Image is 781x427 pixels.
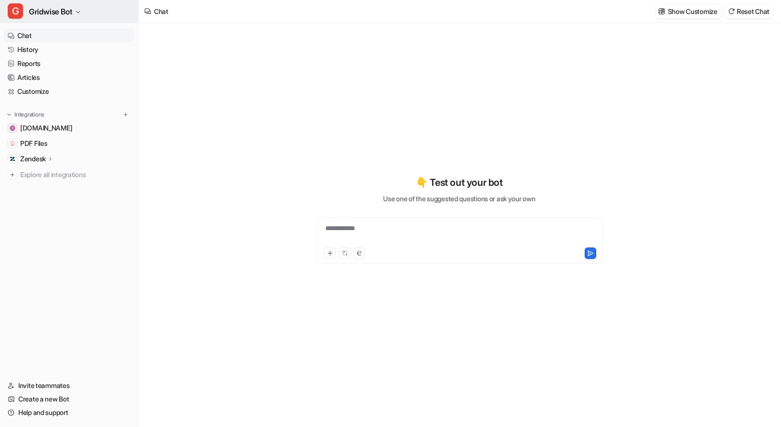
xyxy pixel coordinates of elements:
[4,168,134,181] a: Explore all integrations
[20,154,46,164] p: Zendesk
[6,111,13,118] img: expand menu
[4,85,134,98] a: Customize
[4,137,134,150] a: PDF FilesPDF Files
[10,125,15,131] img: gridwise.io
[4,110,47,119] button: Integrations
[154,6,168,16] div: Chat
[416,175,502,190] p: 👇 Test out your bot
[4,57,134,70] a: Reports
[8,170,17,180] img: explore all integrations
[4,71,134,84] a: Articles
[10,141,15,146] img: PDF Files
[20,123,72,133] span: [DOMAIN_NAME]
[4,406,134,419] a: Help and support
[4,29,134,42] a: Chat
[20,139,47,148] span: PDF Files
[383,194,535,204] p: Use one of the suggested questions or ask your own
[122,111,129,118] img: menu_add.svg
[4,379,134,392] a: Invite teammates
[20,167,130,182] span: Explore all integrations
[728,8,735,15] img: reset
[8,3,23,19] span: G
[668,6,717,16] p: Show Customize
[4,392,134,406] a: Create a new Bot
[4,121,134,135] a: gridwise.io[DOMAIN_NAME]
[14,111,44,118] p: Integrations
[658,8,665,15] img: customize
[725,4,773,18] button: Reset Chat
[10,156,15,162] img: Zendesk
[29,5,72,18] span: Gridwise Bot
[655,4,721,18] button: Show Customize
[4,43,134,56] a: History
